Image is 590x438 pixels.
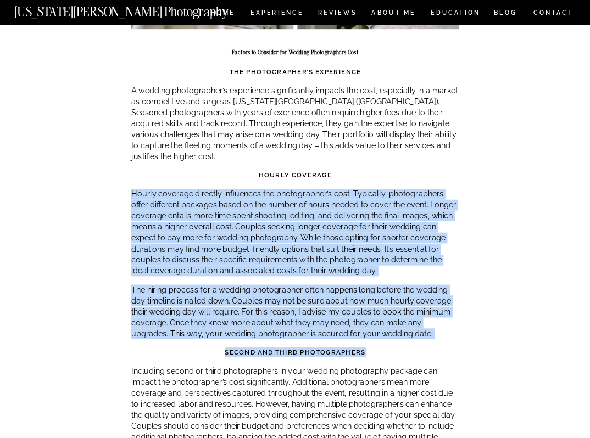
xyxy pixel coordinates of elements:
a: BLOG [494,10,517,18]
a: EDUCATION [430,10,481,18]
a: [US_STATE][PERSON_NAME] Photography [14,5,261,13]
strong: Second and third photographers [225,348,365,355]
a: Experience [251,10,302,18]
a: CONTACT [533,7,574,18]
strong: Hourly coverage [259,171,332,178]
a: ABOUT ME [371,10,416,18]
a: REVIEWS [318,10,355,18]
strong: Factors to Consider for Wedding Photographers Cost [232,48,358,55]
p: The hiring process for a wedding photographer often happens long before the wedding day timeline ... [131,284,459,339]
a: HOME [209,10,237,18]
p: Hourly coverage directly influences the photographer’s cost. Typically, photographers offer diffe... [131,188,459,276]
p: A wedding photographer’s experience significantly impacts the cost, especially in a market as com... [131,85,459,162]
strong: The Photographer’s Experience [230,68,361,75]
